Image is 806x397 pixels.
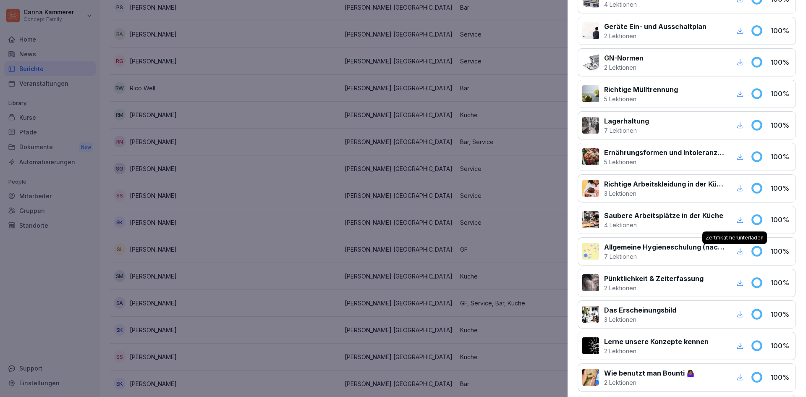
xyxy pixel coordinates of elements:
p: 100 % [770,57,791,67]
p: Saubere Arbeitsplätze in der Küche [604,210,723,221]
p: 5 Lektionen [604,158,725,166]
p: 100 % [770,89,791,99]
p: 100 % [770,183,791,193]
p: 100 % [770,120,791,130]
p: 100 % [770,215,791,225]
p: 4 Lektionen [604,221,723,229]
p: GN-Normen [604,53,644,63]
p: 100 % [770,278,791,288]
p: 2 Lektionen [604,32,707,40]
p: 100 % [770,309,791,319]
p: Das Erscheinungsbild [604,305,676,315]
p: Pünktlichkeit & Zeiterfassung [604,273,704,284]
p: Lerne unsere Konzepte kennen [604,337,709,347]
p: Richtige Mülltrennung [604,84,678,95]
p: Richtige Arbeitskleidung in der Küche [604,179,725,189]
p: 2 Lektionen [604,378,695,387]
p: 7 Lektionen [604,252,725,261]
p: 100 % [770,246,791,256]
p: Geräte Ein- und Ausschaltplan [604,21,707,32]
p: Allgemeine Hygieneschulung (nach LMHV §4) [604,242,725,252]
p: 100 % [770,341,791,351]
p: 3 Lektionen [604,315,676,324]
p: Wie benutzt man Bounti 🤷🏾‍♀️ [604,368,695,378]
p: 2 Lektionen [604,347,709,355]
p: 2 Lektionen [604,63,644,72]
p: 2 Lektionen [604,284,704,292]
p: 100 % [770,152,791,162]
p: 3 Lektionen [604,189,725,198]
p: 100 % [770,372,791,382]
p: Ernährungsformen und Intoleranzen verstehen [604,147,725,158]
p: 100 % [770,26,791,36]
div: Zertifikat herunterladen [702,231,767,244]
p: 5 Lektionen [604,95,678,103]
p: Lagerhaltung [604,116,649,126]
p: 7 Lektionen [604,126,649,135]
